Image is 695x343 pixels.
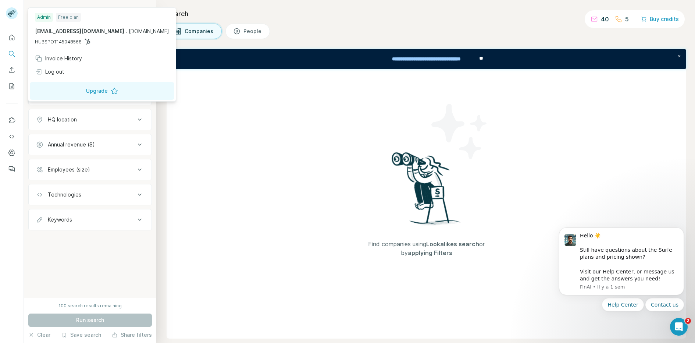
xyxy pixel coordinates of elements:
[29,211,152,229] button: Keywords
[685,318,691,324] span: 2
[6,146,18,159] button: Dashboard
[35,28,124,34] span: [EMAIL_ADDRESS][DOMAIN_NAME]
[6,162,18,176] button: Feedback
[58,303,122,309] div: 100 search results remaining
[112,331,152,339] button: Share filters
[6,7,18,19] img: Avatar
[127,4,156,15] button: Hide
[35,39,82,45] span: HUBSPOT145048568
[6,31,18,44] button: Quick start
[48,216,72,223] div: Keywords
[28,7,54,13] div: New search
[30,82,174,100] button: Upgrade
[29,136,152,153] button: Annual revenue ($)
[185,28,214,35] span: Companies
[61,331,101,339] button: Save search
[360,240,493,257] span: Find companies using or by
[243,28,262,35] span: People
[29,161,152,178] button: Employees (size)
[48,166,90,173] div: Employees (size)
[426,240,479,248] span: Lookalikes search
[48,141,95,148] div: Annual revenue ($)
[35,68,64,75] div: Log out
[29,186,152,204] button: Technologies
[48,191,81,198] div: Technologies
[388,150,465,232] img: Surfe Illustration - Woman searching with binoculars
[6,130,18,143] button: Use Surfe API
[35,55,82,62] div: Invoice History
[167,9,686,19] h4: Search
[129,28,169,34] span: [DOMAIN_NAME]
[641,14,679,24] button: Buy credits
[601,15,609,24] p: 40
[126,28,127,34] span: .
[408,249,452,257] span: applying Filters
[56,13,81,22] div: Free plan
[670,318,688,336] iframe: Intercom live chat
[548,219,695,339] iframe: Intercom notifications message
[427,98,493,165] img: Surfe Illustration - Stars
[6,63,18,77] button: Enrich CSV
[35,13,53,22] div: Admin
[29,111,152,128] button: HQ location
[48,116,77,123] div: HQ location
[6,79,18,93] button: My lists
[6,114,18,127] button: Use Surfe on LinkedIn
[625,15,629,24] p: 5
[6,47,18,60] button: Search
[28,331,50,339] button: Clear
[167,49,686,69] iframe: Banner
